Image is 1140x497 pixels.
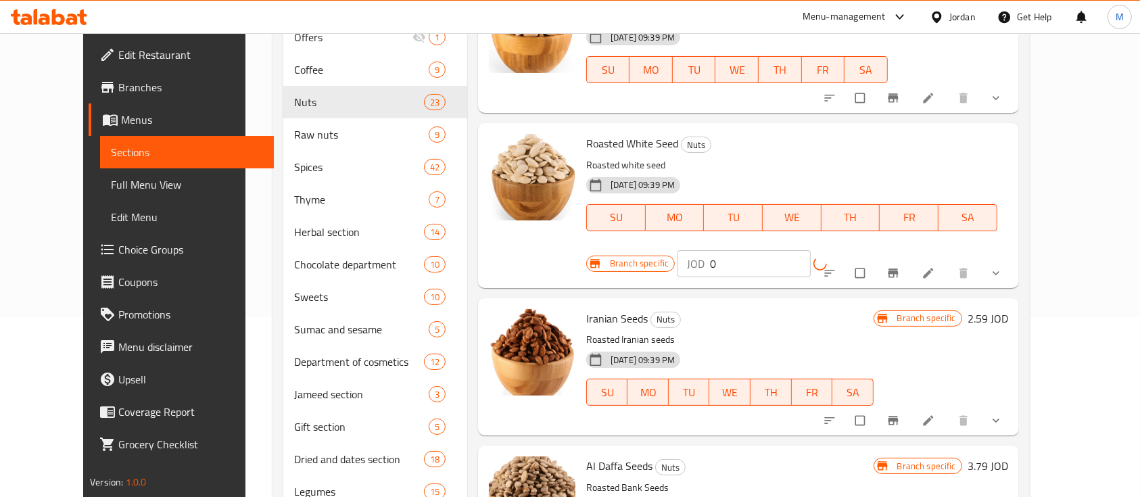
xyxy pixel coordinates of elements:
[89,298,274,331] a: Promotions
[424,289,446,305] div: items
[922,91,938,105] a: Edit menu item
[678,60,711,80] span: TU
[586,157,997,174] p: Roasted white seed
[939,204,997,231] button: SA
[635,60,667,80] span: MO
[981,258,1014,288] button: show more
[651,312,680,327] span: Nuts
[121,112,263,128] span: Menus
[968,309,1008,328] h6: 2.59 JOD
[283,346,467,378] div: Department of cosmetics12
[424,354,446,370] div: items
[118,339,263,355] span: Menu disclaimer
[845,56,888,83] button: SA
[283,281,467,313] div: Sweets10
[832,379,874,406] button: SA
[586,133,678,153] span: Roasted White Seed
[283,86,467,118] div: Nuts23
[111,144,263,160] span: Sections
[283,248,467,281] div: Chocolate department10
[118,274,263,290] span: Coupons
[630,56,673,83] button: MO
[429,62,446,78] div: items
[429,419,446,435] div: items
[425,226,445,239] span: 14
[118,79,263,95] span: Branches
[803,9,886,25] div: Menu-management
[878,406,911,435] button: Branch-specific-item
[586,204,646,231] button: SU
[294,126,429,143] span: Raw nuts
[807,60,840,80] span: FR
[922,414,938,427] a: Edit menu item
[968,456,1008,475] h6: 3.79 JOD
[283,410,467,443] div: Gift section5
[283,118,467,151] div: Raw nuts9
[283,443,467,475] div: Dried and dates section18
[412,30,426,44] svg: Inactive section
[650,312,681,328] div: Nuts
[944,208,992,227] span: SA
[759,56,802,83] button: TH
[424,159,446,175] div: items
[283,151,467,183] div: Spices42
[283,313,467,346] div: Sumac and sesame5
[792,379,833,406] button: FR
[429,126,446,143] div: items
[89,103,274,136] a: Menus
[294,289,424,305] span: Sweets
[592,60,624,80] span: SU
[111,209,263,225] span: Edit Menu
[294,419,429,435] span: Gift section
[89,71,274,103] a: Branches
[100,168,274,201] a: Full Menu View
[949,83,981,113] button: delete
[294,256,424,273] span: Chocolate department
[283,53,467,86] div: Coffee9
[424,256,446,273] div: items
[429,193,445,206] span: 7
[847,408,876,433] span: Select to update
[429,421,445,433] span: 5
[880,204,939,231] button: FR
[981,406,1014,435] button: show more
[949,258,981,288] button: delete
[815,83,847,113] button: sort-choices
[294,29,412,45] div: Offers
[90,473,123,491] span: Version:
[646,204,705,231] button: MO
[885,208,933,227] span: FR
[878,83,911,113] button: Branch-specific-item
[655,459,686,475] div: Nuts
[429,64,445,76] span: 9
[118,436,263,452] span: Grocery Checklist
[100,201,274,233] a: Edit Menu
[118,306,263,323] span: Promotions
[283,183,467,216] div: Thyme7
[756,383,786,402] span: TH
[489,134,575,220] img: Roasted White Seed
[429,29,446,45] div: items
[815,258,847,288] button: sort-choices
[294,354,424,370] div: Department of cosmetics
[768,208,816,227] span: WE
[294,159,424,175] div: Spices
[425,356,445,369] span: 12
[294,386,429,402] span: Jameed section
[489,309,575,396] img: Iranian Seeds
[294,62,429,78] span: Coffee
[429,388,445,401] span: 3
[605,31,680,44] span: [DATE] 09:39 PM
[815,406,847,435] button: sort-choices
[294,191,429,208] span: Thyme
[751,379,792,406] button: TH
[294,451,424,467] span: Dried and dates section
[604,257,674,270] span: Branch specific
[424,94,446,110] div: items
[586,331,874,348] p: Roasted Iranian seeds
[118,371,263,387] span: Upsell
[850,60,882,80] span: SA
[429,323,445,336] span: 5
